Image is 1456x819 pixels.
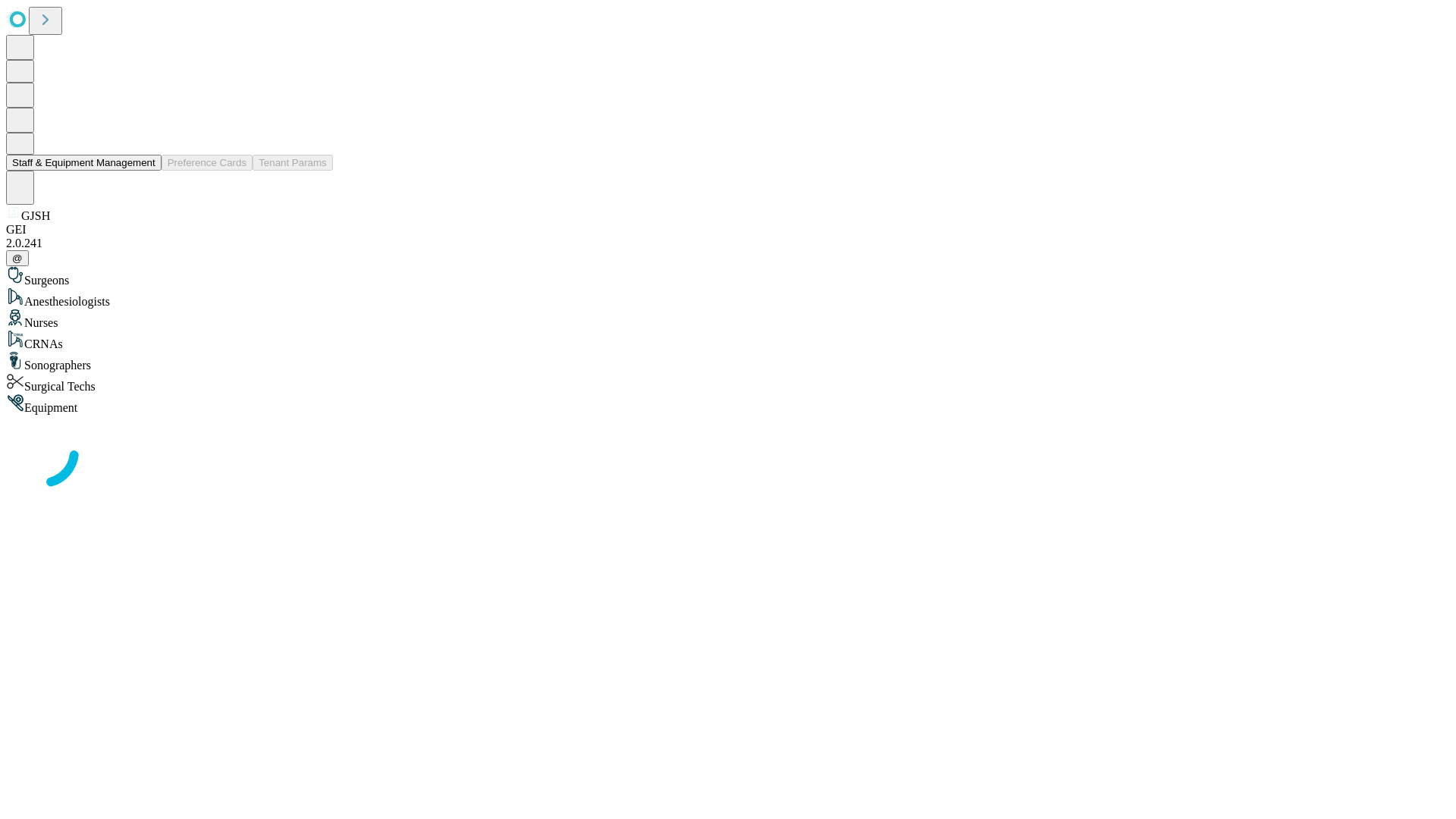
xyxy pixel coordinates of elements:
[253,155,333,171] button: Tenant Params
[6,394,1450,415] div: Equipment
[6,237,1450,250] div: 2.0.241
[6,330,1450,351] div: CRNAs
[6,223,1450,237] div: GEI
[6,155,162,171] button: Staff & Equipment Management
[12,253,23,264] span: @
[6,287,1450,309] div: Anesthesiologists
[6,372,1450,394] div: Surgical Techs
[6,351,1450,372] div: Sonographers
[6,309,1450,330] div: Nurses
[6,250,29,266] button: @
[21,209,50,222] span: GJSH
[162,155,253,171] button: Preference Cards
[6,266,1450,287] div: Surgeons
